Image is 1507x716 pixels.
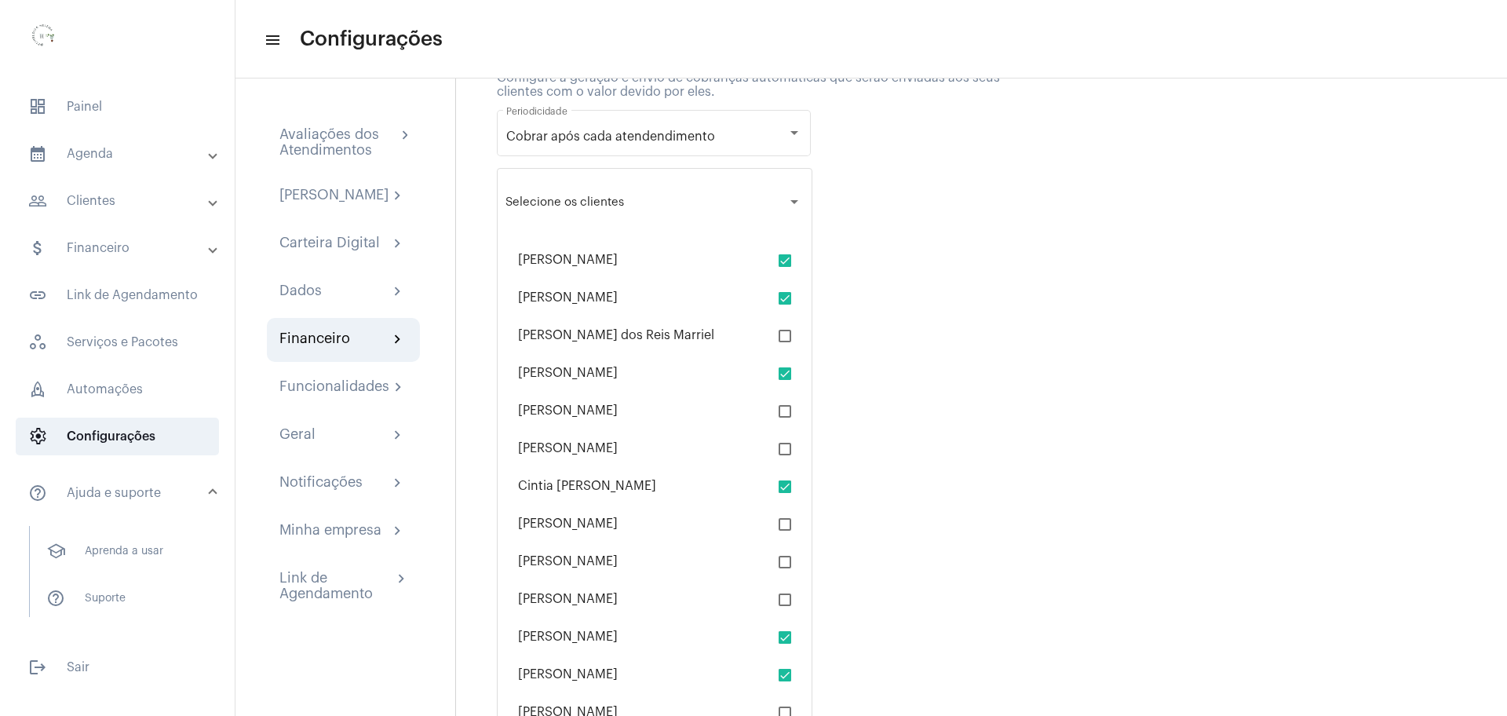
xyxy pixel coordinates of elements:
[28,427,47,446] span: sidenav icon
[28,192,210,210] mat-panel-title: Clientes
[518,516,791,532] div: [PERSON_NAME]
[9,468,235,518] mat-expansion-panel-header: sidenav iconAjuda e suporte
[518,252,791,268] div: [PERSON_NAME]
[279,235,380,254] div: Carteira Digital
[389,522,407,541] mat-icon: chevron_right
[279,126,396,158] div: Avaliações dos Atendimentos
[279,474,363,493] div: Notificações
[16,276,219,314] span: Link de Agendamento
[518,440,791,456] div: [PERSON_NAME]
[16,648,219,686] span: Sair
[279,187,389,206] div: [PERSON_NAME]
[518,290,791,305] div: [PERSON_NAME]
[279,283,322,301] div: Dados
[9,182,235,220] mat-expansion-panel-header: sidenav iconClientes
[28,380,47,399] span: sidenav icon
[28,192,47,210] mat-icon: sidenav icon
[9,518,235,639] div: sidenav iconAjuda e suporte
[396,126,407,145] mat-icon: chevron_right
[16,371,219,408] span: Automações
[518,365,791,381] div: [PERSON_NAME]
[518,591,791,607] div: [PERSON_NAME]
[389,378,407,397] mat-icon: chevron_right
[785,192,804,211] mat-icon: arrow_drop_down
[16,323,219,361] span: Serviços e Pacotes
[28,144,210,163] mat-panel-title: Agenda
[518,667,791,682] div: [PERSON_NAME]
[13,8,75,71] img: 0d939d3e-dcd2-0964-4adc-7f8e0d1a206f.png
[279,378,389,397] div: Funcionalidades
[9,135,235,173] mat-expansion-panel-header: sidenav iconAgenda
[34,579,199,617] span: Suporte
[389,235,407,254] mat-icon: chevron_right
[9,229,235,267] mat-expansion-panel-header: sidenav iconFinanceiro
[28,239,47,258] mat-icon: sidenav icon
[28,286,47,305] mat-icon: sidenav icon
[279,426,316,445] div: Geral
[389,474,407,493] mat-icon: chevron_right
[506,130,715,143] span: Cobrar após cada atendendimento
[28,484,210,502] mat-panel-title: Ajuda e suporte
[28,97,47,116] span: sidenav icon
[279,570,392,601] div: Link de Agendamento
[389,187,407,206] mat-icon: chevron_right
[28,333,47,352] span: sidenav icon
[28,144,47,163] mat-icon: sidenav icon
[389,283,407,301] mat-icon: chevron_right
[16,418,219,455] span: Configurações
[518,553,791,569] div: [PERSON_NAME]
[518,403,791,418] div: [PERSON_NAME]
[498,177,804,227] mat-expansion-panel-header: Selecione os clientes
[279,331,350,349] div: Financeiro
[16,88,219,126] span: Painel
[389,426,407,445] mat-icon: chevron_right
[505,195,624,209] span: Selecione os clientes
[392,570,407,589] mat-icon: chevron_right
[518,327,791,343] div: [PERSON_NAME] dos Reis Marriel
[518,478,791,494] div: Cintia [PERSON_NAME]
[28,239,210,258] mat-panel-title: Financeiro
[279,522,381,541] div: Minha empresa
[518,629,791,645] div: [PERSON_NAME]
[46,589,65,608] mat-icon: sidenav icon
[28,484,47,502] mat-icon: sidenav icon
[389,331,407,349] mat-icon: chevron_right
[497,71,1031,99] div: Configure a geração e envio de cobranças automáticas que serão enviadas aos seus clientes com o v...
[28,658,47,677] mat-icon: sidenav icon
[46,542,65,561] span: sidenav icon
[34,532,199,570] span: Aprenda a usar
